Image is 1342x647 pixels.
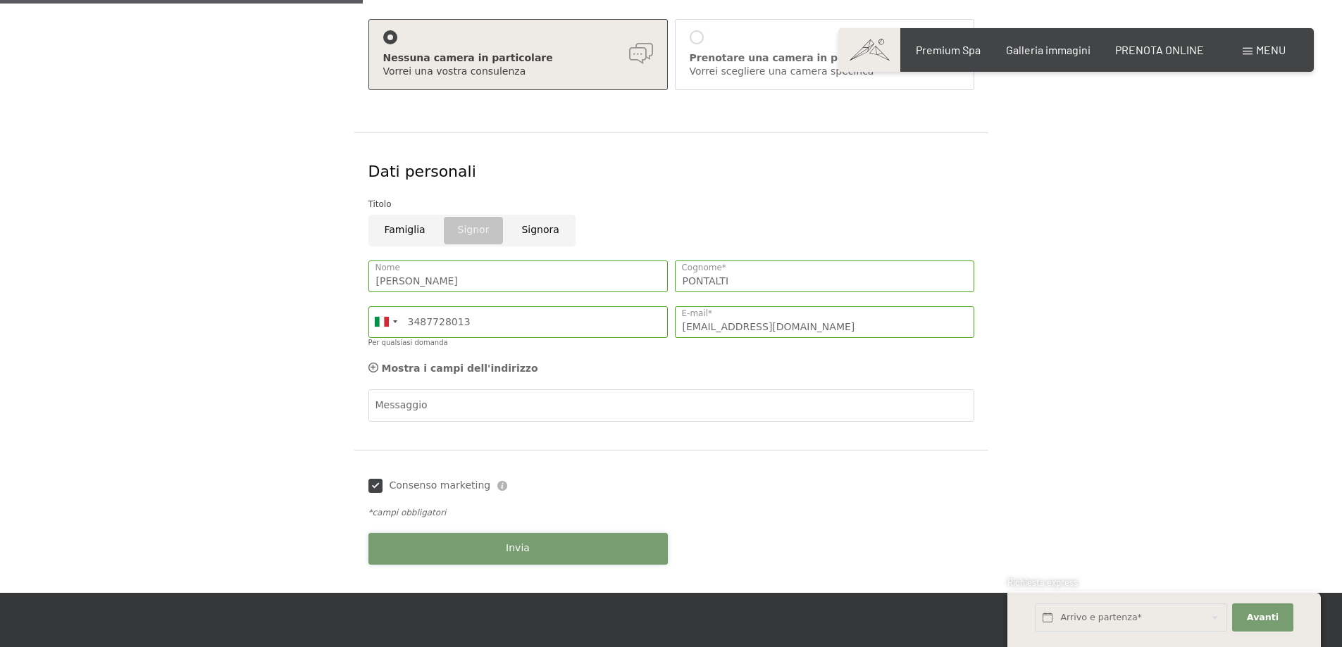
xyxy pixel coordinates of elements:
[368,533,668,565] button: Invia
[368,339,448,346] label: Per qualsiasi domanda
[383,51,653,65] div: Nessuna camera in particolare
[690,51,959,65] div: Prenotare una camera in particolare
[1256,43,1286,56] span: Menu
[1007,577,1078,588] span: Richiesta express
[1232,603,1293,632] button: Avanti
[369,307,402,337] div: Italy (Italia): +39
[368,161,974,183] div: Dati personali
[383,65,653,79] div: Vorrei una vostra consulenza
[916,43,981,56] a: Premium Spa
[1006,43,1091,56] a: Galleria immagini
[506,541,530,555] span: Invia
[368,507,974,519] div: *campi obbligatori
[690,65,959,79] div: Vorrei scegliere una camera specifica
[368,197,974,211] div: Titolo
[1115,43,1204,56] a: PRENOTA ONLINE
[382,363,538,374] span: Mostra i campi dell'indirizzo
[1247,611,1279,624] span: Avanti
[390,479,491,493] span: Consenso marketing
[368,306,668,338] input: 312 345 6789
